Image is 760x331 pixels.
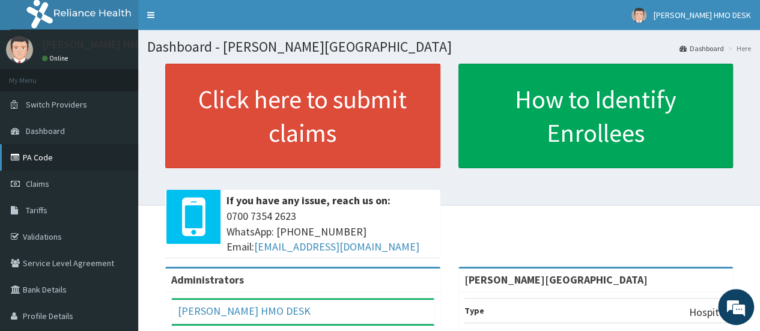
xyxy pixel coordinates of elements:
a: Dashboard [679,43,724,53]
span: 0700 7354 2623 WhatsApp: [PHONE_NUMBER] Email: [226,208,434,255]
img: User Image [631,8,646,23]
a: [EMAIL_ADDRESS][DOMAIN_NAME] [254,240,419,254]
li: Here [725,43,751,53]
a: [PERSON_NAME] HMO DESK [178,304,311,318]
b: Administrators [171,273,244,287]
b: Type [464,305,484,316]
p: [PERSON_NAME] HMO DESK [42,39,171,50]
a: Online [42,54,71,62]
p: Hospital [689,305,727,320]
a: How to Identify Enrollees [458,64,734,168]
img: User Image [6,36,33,63]
b: If you have any issue, reach us on: [226,193,391,207]
span: Claims [26,178,49,189]
span: Dashboard [26,126,65,136]
span: Tariffs [26,205,47,216]
h1: Dashboard - [PERSON_NAME][GEOGRAPHIC_DATA] [147,39,751,55]
span: Switch Providers [26,99,87,110]
a: Click here to submit claims [165,64,440,168]
span: [PERSON_NAME] HMO DESK [654,10,751,20]
strong: [PERSON_NAME][GEOGRAPHIC_DATA] [464,273,648,287]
